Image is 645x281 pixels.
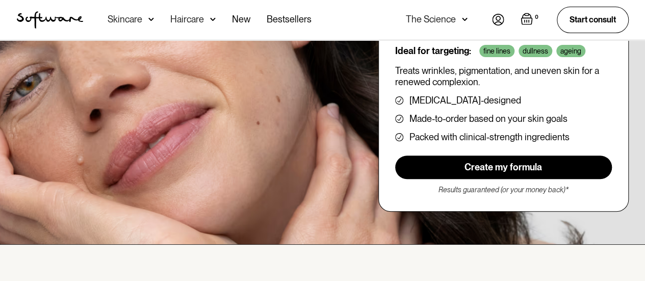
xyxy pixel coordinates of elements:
div: dullness [519,45,552,57]
p: Treats wrinkles, pigmentation, and uneven skin for a renewed complexion. [395,65,612,87]
div: 0 [533,13,540,22]
div: Haircare [170,14,204,24]
a: home [17,11,83,29]
div: fine lines [479,45,514,57]
em: Results guaranteed (or your money back)* [438,186,569,194]
a: Start consult [557,7,629,33]
div: Skincare [108,14,142,24]
img: arrow down [462,14,468,24]
li: [MEDICAL_DATA]-designed [395,95,612,106]
img: arrow down [148,14,154,24]
a: Create my formula [395,156,612,179]
p: Ideal for targeting: [395,45,471,57]
img: arrow down [210,14,216,24]
li: Packed with clinical-strength ingredients [395,132,612,142]
img: Software Logo [17,11,83,29]
div: The Science [406,14,456,24]
a: Open empty cart [521,13,540,27]
li: Made-to-order based on your skin goals [395,114,612,124]
div: ageing [556,45,585,57]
